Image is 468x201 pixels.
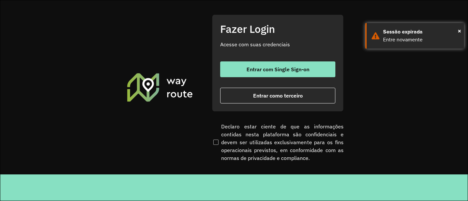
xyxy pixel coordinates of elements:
label: Declaro estar ciente de que as informações contidas nesta plataforma são confidenciais e devem se... [212,123,344,162]
div: Sessão expirada [383,28,459,36]
div: Entre novamente [383,36,459,44]
span: × [458,26,461,36]
button: button [220,88,335,103]
img: Roteirizador AmbevTech [126,72,194,102]
button: button [220,61,335,77]
button: Close [458,26,461,36]
h2: Fazer Login [220,23,335,35]
span: Entrar com Single Sign-on [247,67,309,72]
p: Acesse com suas credenciais [220,40,335,48]
span: Entrar como terceiro [253,93,303,98]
